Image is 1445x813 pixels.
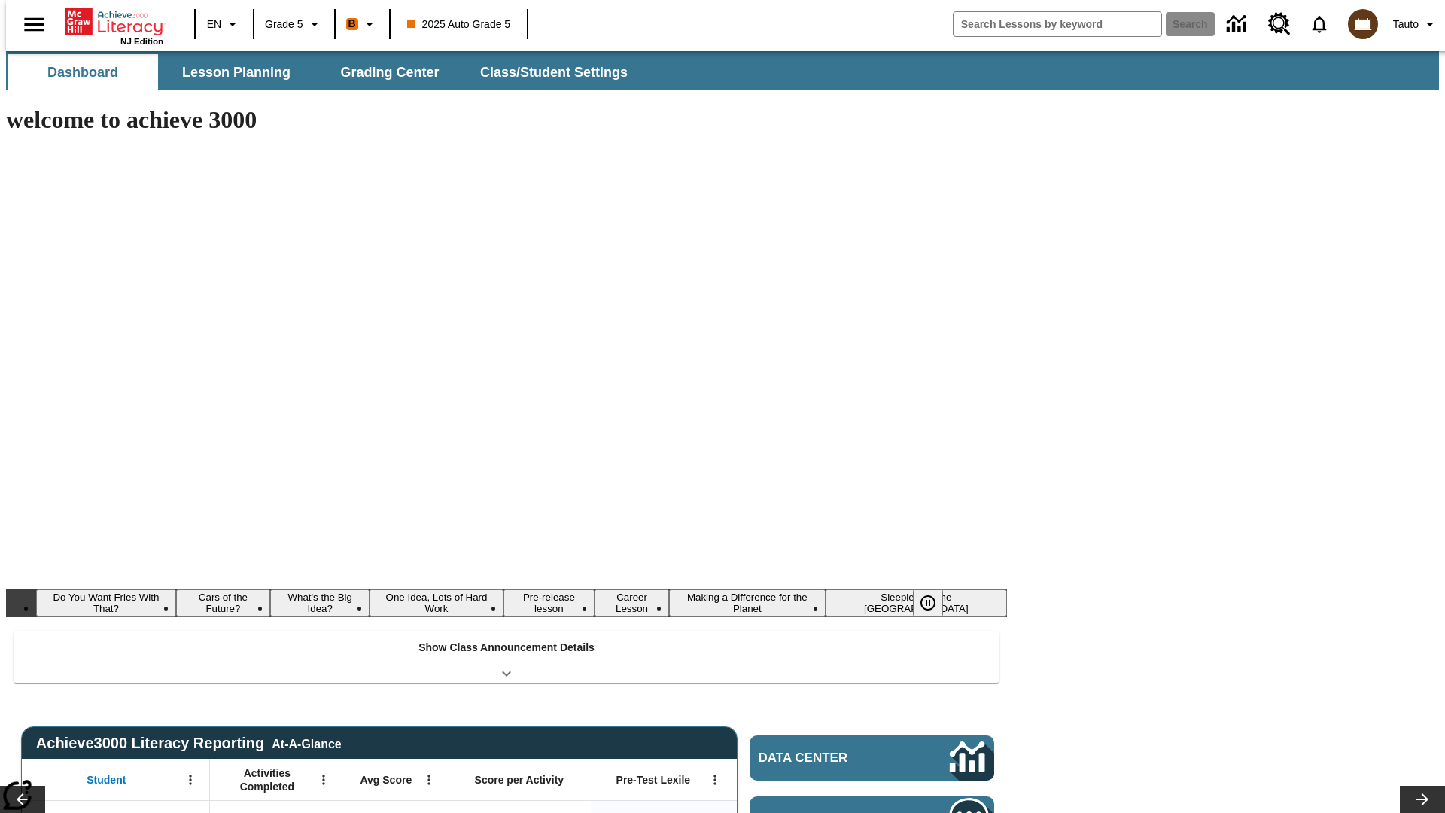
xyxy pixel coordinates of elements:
a: Notifications [1300,5,1339,44]
div: SubNavbar [6,54,641,90]
span: B [348,14,356,33]
span: Lesson Planning [182,64,291,81]
span: Score per Activity [475,773,564,787]
div: At-A-Glance [272,735,341,751]
span: NJ Edition [120,37,163,46]
span: Avg Score [360,773,412,787]
span: Grade 5 [265,17,303,32]
button: Class/Student Settings [468,54,640,90]
span: Class/Student Settings [480,64,628,81]
button: Open side menu [12,2,56,47]
button: Open Menu [704,769,726,791]
input: search field [954,12,1161,36]
button: Select a new avatar [1339,5,1387,44]
span: Tauto [1393,17,1419,32]
span: Pre-Test Lexile [616,773,691,787]
button: Slide 2 Cars of the Future? [176,589,270,617]
button: Lesson carousel, Next [1400,786,1445,813]
button: Slide 8 Sleepless in the Animal Kingdom [826,589,1007,617]
span: Data Center [759,751,899,766]
span: Student [87,773,126,787]
div: Show Class Announcement Details [14,631,999,683]
button: Lesson Planning [161,54,312,90]
button: Slide 6 Career Lesson [595,589,669,617]
button: Slide 7 Making a Difference for the Planet [669,589,826,617]
h1: welcome to achieve 3000 [6,106,1007,134]
div: Home [65,5,163,46]
button: Open Menu [179,769,202,791]
span: Activities Completed [218,766,317,793]
a: Resource Center, Will open in new tab [1259,4,1300,44]
a: Home [65,7,163,37]
button: Slide 3 What's the Big Idea? [270,589,370,617]
span: 2025 Auto Grade 5 [407,17,511,32]
button: Pause [913,589,943,617]
a: Data Center [1218,4,1259,45]
p: Show Class Announcement Details [418,640,595,656]
img: avatar image [1348,9,1378,39]
button: Open Menu [418,769,440,791]
span: Achieve3000 Literacy Reporting [36,735,342,752]
button: Dashboard [8,54,158,90]
div: Pause [913,589,958,617]
button: Language: EN, Select a language [200,11,248,38]
span: Grading Center [340,64,439,81]
span: EN [207,17,221,32]
button: Slide 1 Do You Want Fries With That? [36,589,176,617]
div: SubNavbar [6,51,1439,90]
button: Slide 5 Pre-release lesson [503,589,595,617]
a: Data Center [750,735,994,781]
button: Grading Center [315,54,465,90]
button: Open Menu [312,769,335,791]
button: Grade: Grade 5, Select a grade [259,11,330,38]
span: Dashboard [47,64,118,81]
button: Profile/Settings [1387,11,1445,38]
button: Slide 4 One Idea, Lots of Hard Work [370,589,503,617]
button: Boost Class color is orange. Change class color [340,11,385,38]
